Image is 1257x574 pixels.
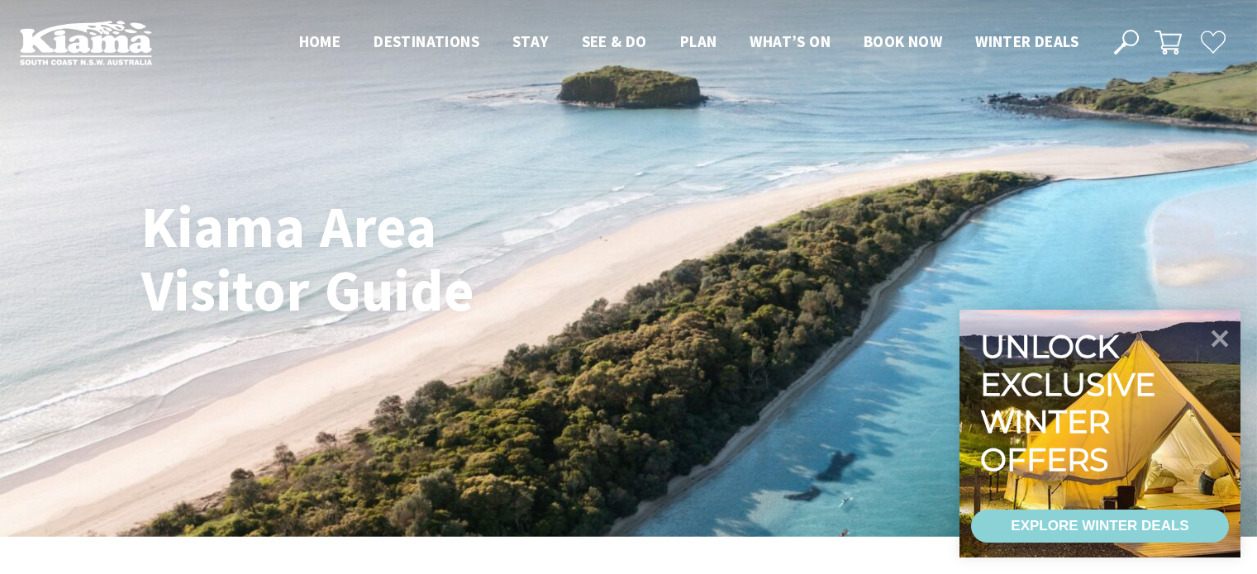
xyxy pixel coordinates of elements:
img: Kiama Logo [20,20,152,65]
span: See & Do [582,31,647,51]
a: EXPLORE WINTER DEALS [971,510,1229,543]
nav: Main Menu [283,29,1095,56]
span: Home [299,31,341,51]
span: Destinations [374,31,479,51]
span: What’s On [750,31,831,51]
h1: Kiama Area Visitor Guide [141,195,608,322]
span: Stay [512,31,549,51]
div: Unlock exclusive winter offers [980,328,1163,478]
div: EXPLORE WINTER DEALS [1011,510,1188,543]
span: Plan [680,31,717,51]
span: Winter Deals [975,31,1078,51]
span: Book now [864,31,942,51]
